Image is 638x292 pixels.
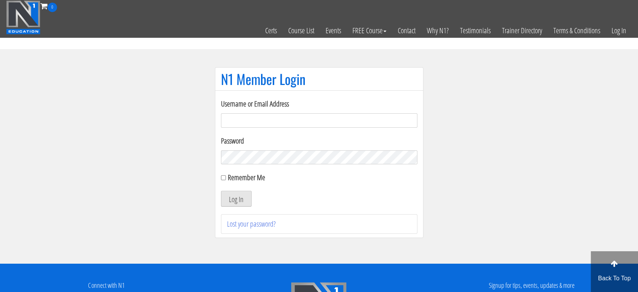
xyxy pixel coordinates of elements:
a: Terms & Conditions [548,12,606,49]
a: Course List [283,12,320,49]
a: Log In [606,12,632,49]
a: Contact [392,12,421,49]
label: Remember Me [228,172,265,182]
label: Username or Email Address [221,98,417,110]
p: Back To Top [590,274,638,283]
img: n1-education [6,0,40,34]
label: Password [221,135,417,147]
a: Testimonials [454,12,496,49]
a: 0 [40,1,57,11]
a: Why N1? [421,12,454,49]
button: Log In [221,191,252,207]
a: FREE Course [347,12,392,49]
h4: Signup for tips, events, updates & more [431,282,632,289]
span: 0 [48,3,57,12]
a: Certs [260,12,283,49]
a: Trainer Directory [496,12,548,49]
h4: Connect with N1 [6,282,207,289]
a: Events [320,12,347,49]
h1: N1 Member Login [221,71,417,87]
a: Lost your password? [227,219,276,229]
